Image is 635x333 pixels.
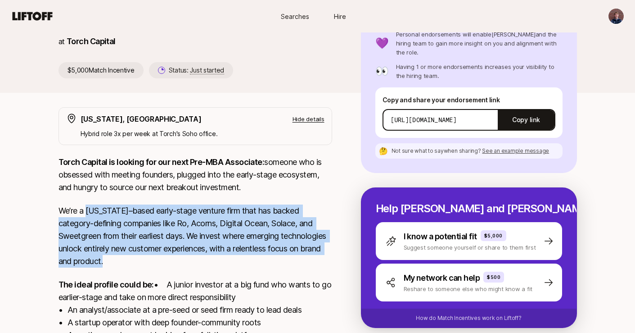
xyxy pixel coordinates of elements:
p: Not sure what to say when sharing ? [392,147,549,155]
p: Status: [169,65,224,76]
p: Hide details [293,114,324,123]
p: We’re a [US_STATE]–based early-stage venture firm that has backed category-defining companies lik... [59,205,332,268]
span: Just started [190,66,224,74]
p: [URL][DOMAIN_NAME] [391,115,457,124]
p: Having 1 or more endorsements increases your visibility to the hiring team. [396,62,563,80]
a: Hire [318,8,363,25]
p: 👀 [375,66,389,77]
p: 🤔 [379,147,388,155]
a: Torch Capital [67,36,116,46]
span: See an example message [482,147,549,154]
p: I know a potential fit [404,230,477,243]
a: Searches [273,8,318,25]
p: $500 [487,274,500,281]
p: Hybrid role 3x per week at Torch's Soho office. [81,128,324,139]
p: [US_STATE], [GEOGRAPHIC_DATA] [81,113,202,125]
p: 💜 [375,38,389,49]
span: Searches [281,12,309,21]
p: My network can help [404,272,480,284]
p: How do Match Incentives work on Liftoff? [416,314,521,322]
p: Copy and share your endorsement link [383,95,555,105]
strong: The ideal profile could be: [59,280,154,289]
p: someone who is obsessed with meeting founders, plugged into the early-stage ecosystem, and hungry... [59,156,332,194]
strong: Torch Capital is looking for our next Pre-MBA Associate: [59,157,265,167]
p: Help [PERSON_NAME] and [PERSON_NAME] hire [376,202,562,215]
span: Hire [334,12,346,21]
p: Suggest someone yourself or share to them first [404,243,536,252]
p: $5,000 Match Incentive [59,62,144,78]
p: $5,000 [484,232,503,239]
p: Reshare to someone else who might know a fit [404,284,533,293]
p: Personal endorsements will enable [PERSON_NAME] and the hiring team to gain more insight on you a... [396,30,563,57]
button: Copy link [498,107,554,132]
img: Sam Mason [608,9,624,24]
p: at [59,36,65,47]
button: Sam Mason [608,8,624,24]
